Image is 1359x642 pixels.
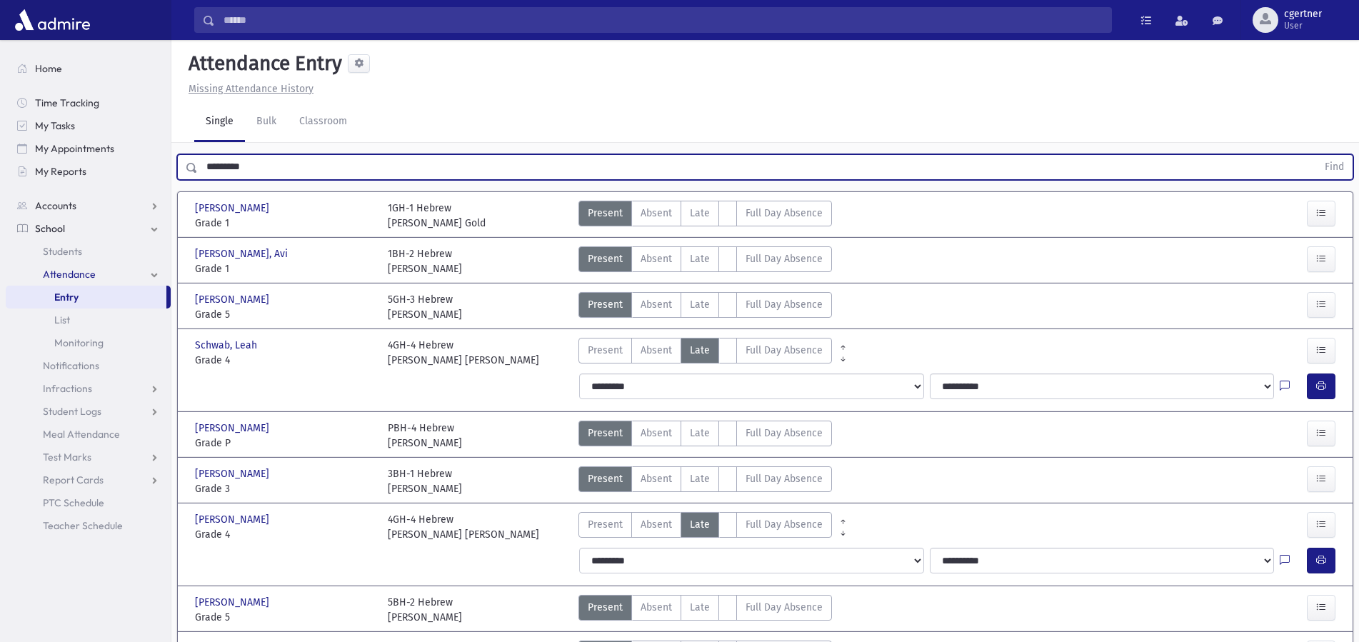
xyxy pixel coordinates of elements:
[578,338,832,368] div: AttTypes
[690,426,710,441] span: Late
[54,336,104,349] span: Monitoring
[6,240,171,263] a: Students
[746,471,823,486] span: Full Day Absence
[195,527,373,542] span: Grade 4
[388,338,539,368] div: 4GH-4 Hebrew [PERSON_NAME] [PERSON_NAME]
[6,377,171,400] a: Infractions
[641,297,672,312] span: Absent
[195,307,373,322] span: Grade 5
[43,496,104,509] span: PTC Schedule
[588,600,623,615] span: Present
[690,343,710,358] span: Late
[43,473,104,486] span: Report Cards
[35,165,86,178] span: My Reports
[578,201,832,231] div: AttTypes
[578,512,832,542] div: AttTypes
[245,102,288,142] a: Bulk
[578,246,832,276] div: AttTypes
[388,292,462,322] div: 5GH-3 Hebrew [PERSON_NAME]
[195,610,373,625] span: Grade 5
[183,83,314,95] a: Missing Attendance History
[578,292,832,322] div: AttTypes
[195,466,272,481] span: [PERSON_NAME]
[578,421,832,451] div: AttTypes
[588,426,623,441] span: Present
[54,291,79,304] span: Entry
[641,251,672,266] span: Absent
[43,245,82,258] span: Students
[195,201,272,216] span: [PERSON_NAME]
[746,517,823,532] span: Full Day Absence
[195,292,272,307] span: [PERSON_NAME]
[43,519,123,532] span: Teacher Schedule
[641,471,672,486] span: Absent
[588,471,623,486] span: Present
[746,343,823,358] span: Full Day Absence
[195,216,373,231] span: Grade 1
[6,91,171,114] a: Time Tracking
[35,119,75,132] span: My Tasks
[588,517,623,532] span: Present
[588,206,623,221] span: Present
[35,222,65,235] span: School
[43,359,99,372] span: Notifications
[35,62,62,75] span: Home
[641,343,672,358] span: Absent
[11,6,94,34] img: AdmirePro
[35,199,76,212] span: Accounts
[189,83,314,95] u: Missing Attendance History
[690,471,710,486] span: Late
[388,421,462,451] div: PBH-4 Hebrew [PERSON_NAME]
[746,600,823,615] span: Full Day Absence
[6,446,171,468] a: Test Marks
[54,314,70,326] span: List
[690,251,710,266] span: Late
[6,194,171,217] a: Accounts
[388,201,486,231] div: 1GH-1 Hebrew [PERSON_NAME] Gold
[43,268,96,281] span: Attendance
[6,468,171,491] a: Report Cards
[690,206,710,221] span: Late
[6,57,171,80] a: Home
[6,217,171,240] a: School
[388,246,462,276] div: 1BH-2 Hebrew [PERSON_NAME]
[690,297,710,312] span: Late
[195,353,373,368] span: Grade 4
[195,436,373,451] span: Grade P
[588,343,623,358] span: Present
[388,512,539,542] div: 4GH-4 Hebrew [PERSON_NAME] [PERSON_NAME]
[746,297,823,312] span: Full Day Absence
[195,338,260,353] span: Schwab, Leah
[746,426,823,441] span: Full Day Absence
[6,160,171,183] a: My Reports
[43,405,101,418] span: Student Logs
[6,331,171,354] a: Monitoring
[1284,9,1322,20] span: cgertner
[641,600,672,615] span: Absent
[195,246,291,261] span: [PERSON_NAME], Avi
[195,512,272,527] span: [PERSON_NAME]
[195,595,272,610] span: [PERSON_NAME]
[6,400,171,423] a: Student Logs
[215,7,1111,33] input: Search
[6,114,171,137] a: My Tasks
[690,517,710,532] span: Late
[746,251,823,266] span: Full Day Absence
[578,466,832,496] div: AttTypes
[35,142,114,155] span: My Appointments
[195,261,373,276] span: Grade 1
[388,466,462,496] div: 3BH-1 Hebrew [PERSON_NAME]
[43,382,92,395] span: Infractions
[690,600,710,615] span: Late
[578,595,832,625] div: AttTypes
[195,481,373,496] span: Grade 3
[6,423,171,446] a: Meal Attendance
[6,354,171,377] a: Notifications
[43,451,91,463] span: Test Marks
[1316,155,1353,179] button: Find
[6,514,171,537] a: Teacher Schedule
[195,421,272,436] span: [PERSON_NAME]
[183,51,342,76] h5: Attendance Entry
[641,206,672,221] span: Absent
[641,517,672,532] span: Absent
